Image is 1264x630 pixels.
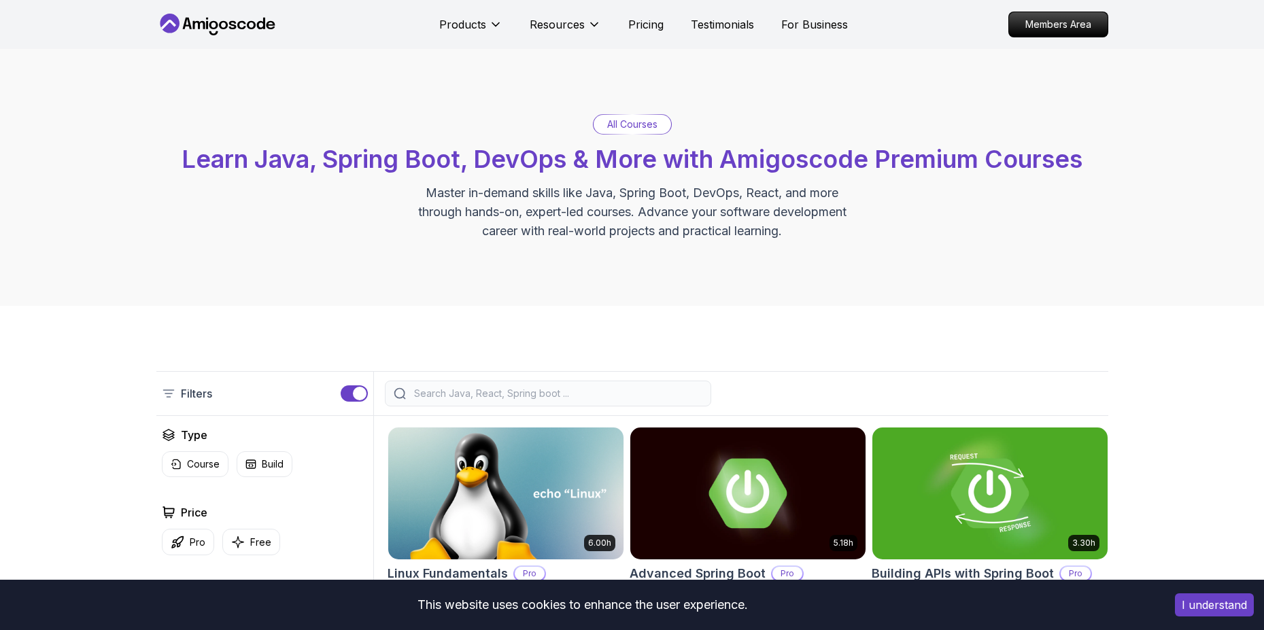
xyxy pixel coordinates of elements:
p: Master in-demand skills like Java, Spring Boot, DevOps, React, and more through hands-on, expert-... [404,183,861,241]
p: Resources [530,16,585,33]
a: Members Area [1008,12,1108,37]
a: Advanced Spring Boot card5.18hAdvanced Spring BootProDive deep into Spring Boot with our advanced... [630,427,866,628]
p: Course [187,457,220,471]
p: Pro [515,567,545,580]
button: Pro [162,529,214,555]
div: This website uses cookies to enhance the user experience. [10,590,1155,620]
img: Building APIs with Spring Boot card [872,427,1108,559]
img: Advanced Spring Boot card [630,427,866,559]
p: Filters [181,385,212,402]
h2: Advanced Spring Boot [630,564,766,583]
button: Resources [530,16,601,43]
a: Linux Fundamentals card6.00hLinux FundamentalsProLearn the fundamentals of Linux and how to use t... [388,427,624,614]
p: Members Area [1009,12,1108,37]
span: Learn Java, Spring Boot, DevOps & More with Amigoscode Premium Courses [182,144,1082,174]
input: Search Java, React, Spring boot ... [411,387,702,400]
p: Products [439,16,486,33]
a: Building APIs with Spring Boot card3.30hBuilding APIs with Spring BootProLearn to build robust, s... [872,427,1108,628]
h2: Building APIs with Spring Boot [872,564,1054,583]
button: Course [162,451,228,477]
img: Linux Fundamentals card [388,427,624,559]
button: Free [222,529,280,555]
p: Pro [772,567,802,580]
p: 5.18h [834,538,853,548]
h2: Type [181,427,207,443]
button: Build [237,451,292,477]
p: All Courses [607,118,657,131]
h2: Price [181,504,207,521]
button: Accept cookies [1175,593,1254,616]
p: Pro [1061,567,1091,580]
p: Build [262,457,284,471]
p: Free [250,536,271,549]
a: For Business [781,16,848,33]
button: Products [439,16,502,43]
p: Pro [190,536,205,549]
a: Testimonials [691,16,754,33]
h2: Linux Fundamentals [388,564,508,583]
a: Pricing [628,16,664,33]
p: 3.30h [1072,538,1095,548]
p: 6.00h [588,538,611,548]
